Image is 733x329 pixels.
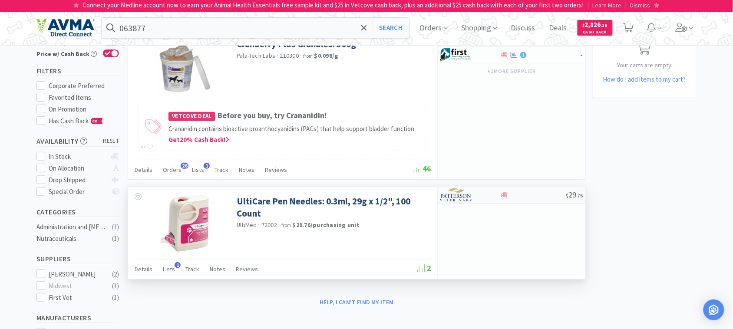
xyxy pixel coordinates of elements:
h5: Availability [36,136,119,146]
h4: Before you buy, try Crananidin! [168,109,423,122]
span: . 76 [577,192,583,199]
span: Track [215,166,228,174]
img: 6b72b8159f7947938d9b51c7b55004db_98764.jpeg [156,38,214,95]
span: Track [185,265,199,273]
span: Has Cash Back [49,117,103,125]
span: $ [583,23,585,28]
div: [PERSON_NAME] [49,269,103,280]
span: Deals [546,10,571,45]
div: Previously Purchased [36,38,99,46]
a: Pala-Tech Labs [237,52,276,59]
span: 72002 [261,221,277,229]
span: Details [135,166,152,174]
button: Help, I can't find my item [314,295,399,309]
img: 49745b53b9eb43caa4f07b45db4c4f5f_196489.jpeg [156,195,213,252]
h5: How do I add items to my cart? [593,74,696,85]
span: 2 [417,263,431,273]
input: Search by item, sku, manufacturer, ingredient, size... [102,18,409,38]
span: $ [566,192,569,199]
button: Search [373,18,409,38]
div: Drop Shipped [49,175,107,185]
span: 26 [181,163,188,169]
a: Deals [546,24,571,32]
div: On Allocation [49,163,107,174]
h5: Manufacturers [36,313,119,323]
a: $2,826.18Cash Back [578,16,613,39]
span: Orders [416,10,451,45]
div: Nutraceuticals [36,234,107,244]
span: Orders [163,166,182,174]
a: UltiMed [237,221,257,229]
div: Favorited Items [49,92,119,103]
span: Lists [163,265,175,273]
span: 2,826 [583,20,608,29]
p: Crananidin contains bioactive proanthocyanidins (PACs) that help support bladder function. [168,124,423,134]
span: | [588,1,589,9]
span: · [277,52,279,59]
div: ( 2 ) [112,269,119,280]
span: Reviews [236,265,258,273]
span: . 18 [601,23,608,28]
span: Reviews [265,166,287,174]
span: Dismiss [631,1,650,9]
div: Ad [141,142,153,151]
img: f5e969b455434c6296c6d81ef179fa71_3.png [440,188,473,201]
span: Cash Back [583,30,608,36]
span: · [258,221,260,229]
div: Special Order [49,187,107,197]
span: 46 [413,164,431,174]
span: Vetcove Deal [168,112,215,121]
div: Open Intercom Messenger [703,299,724,320]
div: Administration and [MEDICAL_DATA] [36,222,107,232]
span: 1 [204,163,210,169]
div: On Promotion [49,104,119,115]
div: First Vet [49,293,103,303]
span: | [625,1,627,9]
a: UltiCare Pen Needles: 0.3ml, 29g x 1/2", 100 Count [237,195,429,219]
strong: $29.76 / purchasing unit [293,221,360,229]
span: Lists [192,166,204,174]
span: Notes [239,166,254,174]
a: Discuss [508,24,539,32]
span: reset [103,137,119,146]
span: Notes [210,265,225,273]
span: Shopping [458,10,501,45]
span: 1 [175,262,181,268]
h5: Suppliers [36,254,119,264]
div: Corporate Preferred [49,81,119,91]
img: e4e33dab9f054f5782a47901c742baa9_102.png [36,19,95,37]
span: 210300 [280,52,299,59]
div: Midwest [49,281,103,291]
span: Details [135,265,152,273]
span: from [282,222,291,228]
h5: Filters [36,66,119,76]
span: 29 [566,190,583,200]
strong: $0.098 / g [314,52,339,59]
button: +1more supplier [483,65,540,77]
span: Get 20 % Cash Back! [168,135,229,144]
span: · [300,52,302,59]
h5: Categories [36,207,119,217]
span: · [278,221,280,229]
div: ( 1 ) [112,234,119,244]
div: ( 1 ) [112,222,119,232]
div: ( 1 ) [112,281,119,291]
span: from [304,53,313,59]
div: ( 1 ) [112,293,119,303]
span: Learn More [593,1,622,9]
div: In Stock [49,151,107,162]
span: Discuss [508,10,539,45]
span: CB [91,118,100,124]
div: Price w/ Cash Back [36,49,99,57]
p: Your carts are empty [593,60,696,70]
span: - [581,49,583,59]
img: 67d67680309e4a0bb49a5ff0391dcc42_6.png [440,48,473,61]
